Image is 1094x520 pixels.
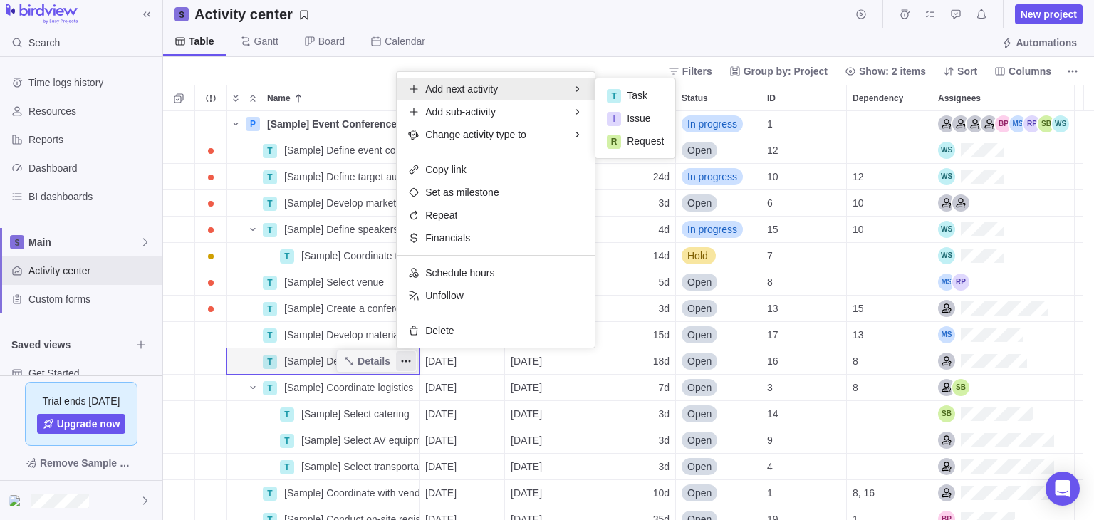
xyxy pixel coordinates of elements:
span: Unfollow [425,288,464,303]
span: Delete [425,323,454,338]
span: Set as milestone [425,185,499,199]
div: I [607,112,621,126]
span: Request [627,134,664,148]
span: Add next activity [425,82,498,96]
div: T [607,89,621,103]
span: Repeat [425,208,457,222]
span: Add sub-activity [425,105,496,119]
span: Task [627,88,647,103]
span: More actions [396,351,416,371]
span: Change activity type to [425,128,526,142]
span: Financials [425,231,470,245]
div: R [607,135,621,149]
div: grid [163,111,1094,520]
span: Schedule hours [425,266,494,280]
span: Issue [627,111,650,125]
span: Copy link [425,162,467,177]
